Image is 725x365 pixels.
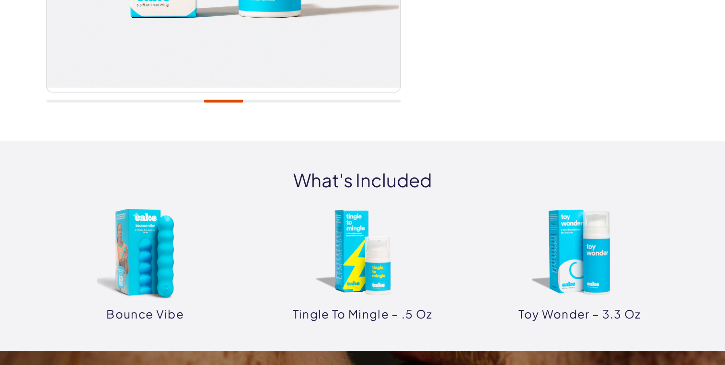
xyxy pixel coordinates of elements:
a: bounce vibe bounce vibe [37,205,254,322]
p: Toy Wonder – 3.3 oz [481,306,679,322]
a: Tingle To Mingle – .5 oz Tingle To Mingle – .5 oz [254,205,471,322]
img: bounce vibe [97,205,193,300]
h2: What's Included [46,170,679,190]
p: Tingle To Mingle – .5 oz [264,306,461,322]
p: bounce vibe [46,306,244,322]
img: Tingle To Mingle – .5 oz [314,205,410,300]
a: Toy Wonder – 3.3 oz Toy Wonder – 3.3 oz [471,205,688,322]
img: Toy Wonder – 3.3 oz [532,205,628,300]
